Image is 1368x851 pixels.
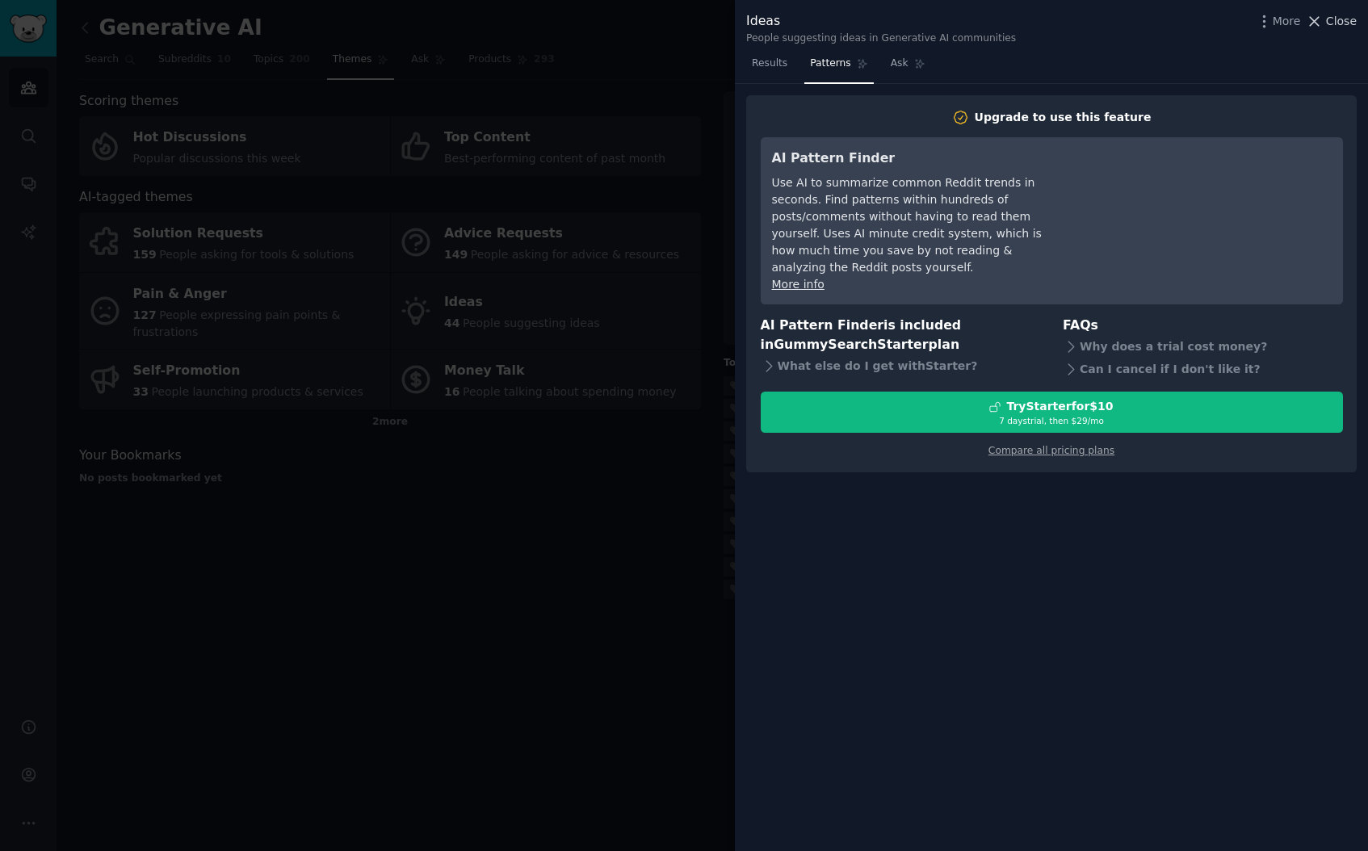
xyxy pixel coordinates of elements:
[975,109,1152,126] div: Upgrade to use this feature
[1006,398,1113,415] div: Try Starter for $10
[810,57,850,71] span: Patterns
[772,149,1067,169] h3: AI Pattern Finder
[761,392,1343,433] button: TryStarterfor$107 daystrial, then $29/mo
[1273,13,1301,30] span: More
[1063,316,1343,336] h3: FAQs
[1089,149,1332,270] iframe: YouTube video player
[988,445,1114,456] a: Compare all pricing plans
[761,355,1041,378] div: What else do I get with Starter ?
[762,415,1342,426] div: 7 days trial, then $ 29 /mo
[774,337,928,352] span: GummySearch Starter
[1063,358,1343,380] div: Can I cancel if I don't like it?
[772,278,825,291] a: More info
[1063,335,1343,358] div: Why does a trial cost money?
[891,57,909,71] span: Ask
[1306,13,1357,30] button: Close
[752,57,787,71] span: Results
[746,31,1016,46] div: People suggesting ideas in Generative AI communities
[746,11,1016,31] div: Ideas
[772,174,1067,276] div: Use AI to summarize common Reddit trends in seconds. Find patterns within hundreds of posts/comme...
[761,316,1041,355] h3: AI Pattern Finder is included in plan
[804,51,873,84] a: Patterns
[746,51,793,84] a: Results
[1256,13,1301,30] button: More
[1326,13,1357,30] span: Close
[885,51,931,84] a: Ask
